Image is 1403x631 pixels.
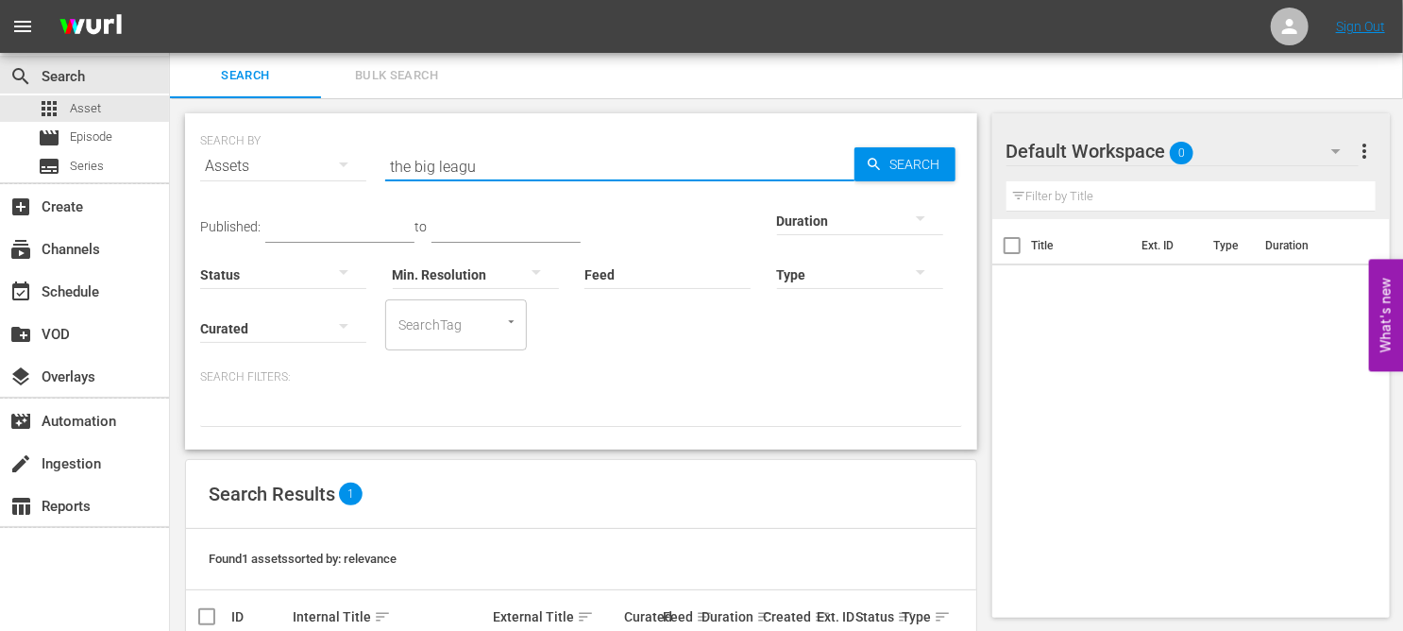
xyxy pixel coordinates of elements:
[1032,219,1131,272] th: Title
[38,97,60,120] span: Asset
[756,608,773,625] span: sort
[883,147,955,181] span: Search
[577,608,594,625] span: sort
[38,155,60,178] span: Series
[9,238,32,261] span: Channels
[854,147,955,181] button: Search
[1369,260,1403,372] button: Open Feedback Widget
[763,605,811,628] div: Created
[493,605,618,628] div: External Title
[1006,125,1360,178] div: Default Workspace
[9,452,32,475] span: Ingestion
[1202,219,1254,272] th: Type
[1336,19,1385,34] a: Sign Out
[9,410,32,433] span: Automation
[817,609,850,624] div: Ext. ID
[339,483,363,505] span: 1
[209,483,335,505] span: Search Results
[855,605,896,628] div: Status
[1353,128,1376,174] button: more_vert
[9,196,32,218] span: Create
[1254,219,1367,272] th: Duration
[624,609,657,624] div: Curated
[9,281,32,303] span: Schedule
[374,608,391,625] span: sort
[200,140,366,193] div: Assets
[902,605,927,628] div: Type
[70,157,104,176] span: Series
[1170,133,1193,173] span: 0
[70,99,101,118] span: Asset
[663,605,696,628] div: Feed
[1353,140,1376,162] span: more_vert
[231,609,287,624] div: ID
[45,5,136,49] img: ans4CAIJ8jUAAAAAAAAAAAAAAAAAAAAAAAAgQb4GAAAAAAAAAAAAAAAAAAAAAAAAJMjXAAAAAAAAAAAAAAAAAAAAAAAAgAT5G...
[332,65,461,87] span: Bulk Search
[701,605,757,628] div: Duration
[181,65,310,87] span: Search
[9,65,32,88] span: Search
[293,605,487,628] div: Internal Title
[209,552,397,566] span: Found 1 assets sorted by: relevance
[696,608,713,625] span: sort
[502,313,520,331] button: Open
[200,219,261,234] span: Published:
[38,127,60,149] span: Episode
[897,608,914,625] span: sort
[9,323,32,346] span: VOD
[1130,219,1202,272] th: Ext. ID
[9,366,32,388] span: Overlays
[414,219,427,234] span: to
[200,369,962,385] p: Search Filters:
[11,15,34,38] span: menu
[9,495,32,518] span: Reports
[70,128,112,146] span: Episode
